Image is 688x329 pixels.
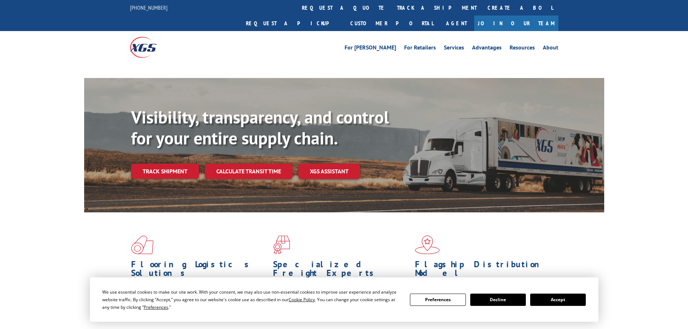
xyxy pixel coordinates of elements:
[144,304,168,310] span: Preferences
[289,296,315,303] span: Cookie Policy
[345,16,439,31] a: Customer Portal
[530,294,586,306] button: Accept
[90,277,598,322] div: Cookie Consent Prompt
[439,16,474,31] a: Agent
[415,235,440,254] img: xgs-icon-flagship-distribution-model-red
[131,106,389,149] b: Visibility, transparency, and control for your entire supply chain.
[241,16,345,31] a: Request a pickup
[510,45,535,53] a: Resources
[273,260,410,281] h1: Specialized Freight Experts
[415,260,551,281] h1: Flagship Distribution Model
[472,45,502,53] a: Advantages
[470,294,526,306] button: Decline
[205,164,293,179] a: Calculate transit time
[273,235,290,254] img: xgs-icon-focused-on-flooring-red
[131,235,153,254] img: xgs-icon-total-supply-chain-intelligence-red
[130,4,168,11] a: [PHONE_NUMBER]
[102,288,401,311] div: We use essential cookies to make our site work. With your consent, we may also use non-essential ...
[474,16,558,31] a: Join Our Team
[404,45,436,53] a: For Retailers
[131,164,199,179] a: Track shipment
[543,45,558,53] a: About
[410,294,466,306] button: Preferences
[298,164,360,179] a: XGS ASSISTANT
[131,260,268,281] h1: Flooring Logistics Solutions
[444,45,464,53] a: Services
[345,45,396,53] a: For [PERSON_NAME]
